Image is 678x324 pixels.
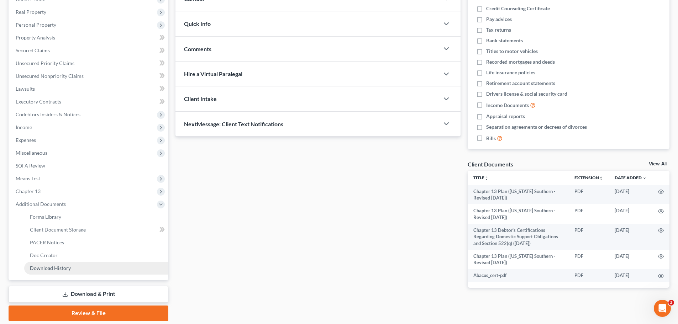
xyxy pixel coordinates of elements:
span: Quick Info [184,20,211,27]
span: NextMessage: Client Text Notifications [184,121,283,127]
td: [DATE] [609,185,652,205]
span: Real Property [16,9,46,15]
span: Lawsuits [16,86,35,92]
td: Abacus_cert-pdf [468,269,569,282]
a: View All [649,161,667,166]
span: Codebtors Insiders & Notices [16,111,80,117]
span: Comments [184,46,211,52]
div: Client Documents [468,160,513,168]
span: Personal Property [16,22,56,28]
span: Expenses [16,137,36,143]
td: PDF [569,204,609,224]
td: [DATE] [609,269,652,282]
span: Unsecured Priority Claims [16,60,74,66]
span: Titles to motor vehicles [486,48,538,55]
a: Download History [24,262,168,275]
span: Means Test [16,175,40,181]
span: Income Documents [486,102,529,109]
span: Secured Claims [16,47,50,53]
span: Chapter 13 [16,188,41,194]
span: Credit Counseling Certificate [486,5,550,12]
a: Secured Claims [10,44,168,57]
td: PDF [569,224,609,250]
a: Forms Library [24,211,168,223]
span: Property Analysis [16,34,55,41]
span: Recorded mortgages and deeds [486,58,555,65]
td: PDF [569,269,609,282]
a: Date Added expand_more [615,175,647,180]
span: Forms Library [30,214,61,220]
td: Chapter 13 Plan ([US_STATE] Southern - Revised [DATE]) [468,185,569,205]
td: Chapter 13 Plan ([US_STATE] Southern - Revised [DATE]) [468,250,569,269]
span: Doc Creator [30,252,58,258]
a: Client Document Storage [24,223,168,236]
span: Bank statements [486,37,523,44]
a: PACER Notices [24,236,168,249]
a: Lawsuits [10,83,168,95]
a: Unsecured Priority Claims [10,57,168,70]
span: Client Intake [184,95,217,102]
span: Income [16,124,32,130]
td: [DATE] [609,204,652,224]
span: 3 [668,300,674,306]
span: Download History [30,265,71,271]
span: Drivers license & social security card [486,90,567,97]
td: PDF [569,185,609,205]
span: PACER Notices [30,239,64,245]
span: Life insurance policies [486,69,535,76]
a: SOFA Review [10,159,168,172]
i: expand_more [642,176,647,180]
iframe: Intercom live chat [654,300,671,317]
span: Executory Contracts [16,99,61,105]
span: Retirement account statements [486,80,555,87]
span: Appraisal reports [486,113,525,120]
a: Unsecured Nonpriority Claims [10,70,168,83]
span: Client Document Storage [30,227,86,233]
td: Chapter 13 Plan ([US_STATE] Southern - Revised [DATE]) [468,204,569,224]
span: Miscellaneous [16,150,47,156]
td: [DATE] [609,224,652,250]
a: Property Analysis [10,31,168,44]
a: Titleunfold_more [473,175,489,180]
a: Executory Contracts [10,95,168,108]
td: [DATE] [609,250,652,269]
span: Pay advices [486,16,512,23]
a: Download & Print [9,286,168,303]
span: SOFA Review [16,163,45,169]
span: Unsecured Nonpriority Claims [16,73,84,79]
span: Hire a Virtual Paralegal [184,70,242,77]
a: Doc Creator [24,249,168,262]
span: Bills [486,135,496,142]
td: PDF [569,250,609,269]
a: Review & File [9,306,168,321]
a: Extensionunfold_more [574,175,603,180]
span: Additional Documents [16,201,66,207]
td: Chapter 13 Debtor's Certifications Regarding Domestic Support Obligations and Section 522(q) ([DA... [468,224,569,250]
span: Tax returns [486,26,511,33]
span: Separation agreements or decrees of divorces [486,123,587,131]
i: unfold_more [599,176,603,180]
i: unfold_more [484,176,489,180]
